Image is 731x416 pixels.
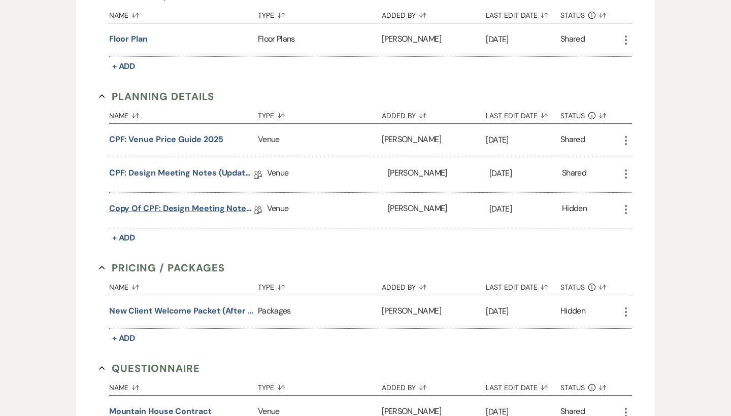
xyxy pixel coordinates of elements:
[109,202,254,218] a: Copy of CPF: Design Meeting Notes (Updated: [DATE] )
[486,275,560,295] button: Last Edit Date
[560,133,585,147] div: Shared
[560,12,585,19] span: Status
[109,33,148,45] button: Floor Plan
[560,112,585,119] span: Status
[99,260,225,275] button: Pricing / Packages
[486,33,560,46] p: [DATE]
[112,333,136,343] span: + Add
[560,284,585,291] span: Status
[109,133,223,146] button: CPF: Venue Price Guide 2025
[486,305,560,318] p: [DATE]
[560,33,585,47] div: Shared
[112,232,136,243] span: + Add
[388,193,489,228] div: [PERSON_NAME]
[382,376,486,395] button: Added By
[109,59,139,74] button: + Add
[109,104,258,123] button: Name
[258,23,382,56] div: Floor Plans
[560,384,585,391] span: Status
[560,275,620,295] button: Status
[109,167,254,183] a: CPF: Design Meeting Notes (Updated: [DATE] )
[489,167,562,180] p: [DATE]
[382,4,486,23] button: Added By
[109,4,258,23] button: Name
[560,376,620,395] button: Status
[258,124,382,157] div: Venue
[560,305,585,319] div: Hidden
[489,202,562,216] p: [DATE]
[562,202,587,218] div: Hidden
[258,275,382,295] button: Type
[258,4,382,23] button: Type
[109,231,139,245] button: + Add
[486,104,560,123] button: Last Edit Date
[486,133,560,147] p: [DATE]
[267,193,388,228] div: Venue
[382,275,486,295] button: Added By
[486,376,560,395] button: Last Edit Date
[382,295,486,328] div: [PERSON_NAME]
[109,305,254,317] button: New Client Welcome Packet (After Booking) - Packages
[258,295,382,328] div: Packages
[99,361,200,376] button: Questionnaire
[388,157,489,192] div: [PERSON_NAME]
[109,376,258,395] button: Name
[560,104,620,123] button: Status
[109,331,139,345] button: + Add
[382,23,486,56] div: [PERSON_NAME]
[112,61,136,72] span: + Add
[486,4,560,23] button: Last Edit Date
[258,376,382,395] button: Type
[560,4,620,23] button: Status
[109,275,258,295] button: Name
[258,104,382,123] button: Type
[267,157,388,192] div: Venue
[382,124,486,157] div: [PERSON_NAME]
[562,167,586,183] div: Shared
[382,104,486,123] button: Added By
[99,89,214,104] button: Planning Details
